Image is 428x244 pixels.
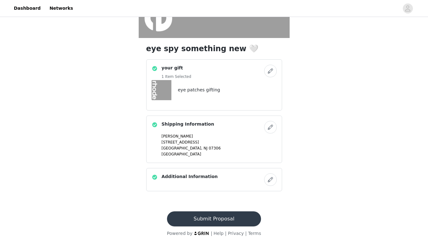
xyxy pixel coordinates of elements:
[162,139,277,145] p: [STREET_ADDRESS]
[162,74,192,79] h5: 1 Item Selected
[152,80,172,100] img: eye patches gifting
[203,146,208,150] span: NJ
[146,116,282,163] div: Shipping Information
[162,65,192,71] h4: your gift
[167,211,261,226] button: Submit Proposal
[211,231,212,236] span: |
[178,87,220,93] h4: eye patches gifting
[146,59,282,111] div: your gift
[162,173,218,180] h4: Additional Information
[10,1,44,15] a: Dashboard
[248,231,261,236] a: Terms
[167,231,192,236] span: Powered by
[146,168,282,191] div: Additional Information
[245,231,247,236] span: |
[162,133,277,139] p: [PERSON_NAME]
[146,43,282,54] h1: eye spy something new 🤍
[225,231,226,236] span: |
[405,3,411,14] div: avatar
[194,231,209,235] img: logo
[228,231,244,236] a: Privacy
[162,151,277,157] p: [GEOGRAPHIC_DATA]
[162,121,214,127] h4: Shipping Information
[162,146,203,150] span: [GEOGRAPHIC_DATA],
[46,1,77,15] a: Networks
[214,231,224,236] a: Help
[209,146,221,150] span: 07306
